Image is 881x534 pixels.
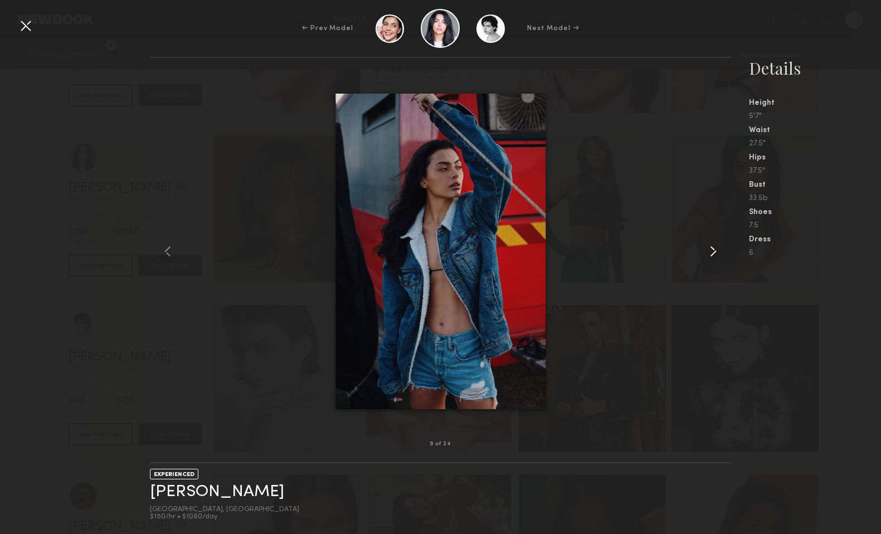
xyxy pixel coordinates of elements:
[749,154,881,162] div: Hips
[749,181,881,189] div: Bust
[150,483,284,501] a: [PERSON_NAME]
[749,127,881,134] div: Waist
[150,506,299,513] div: [GEOGRAPHIC_DATA], [GEOGRAPHIC_DATA]
[527,23,579,33] div: Next Model →
[302,23,353,33] div: ← Prev Model
[430,441,451,447] div: 9 of 24
[749,195,881,202] div: 33.5b
[749,249,881,257] div: 6
[749,222,881,230] div: 7.5
[749,167,881,175] div: 37.5"
[150,469,198,479] div: EXPERIENCED
[749,236,881,244] div: Dress
[749,208,881,216] div: Shoes
[749,57,881,79] div: Details
[749,113,881,120] div: 5'7"
[749,99,881,107] div: Height
[749,140,881,148] div: 27.5"
[150,513,299,521] div: $150/hr • $1080/day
